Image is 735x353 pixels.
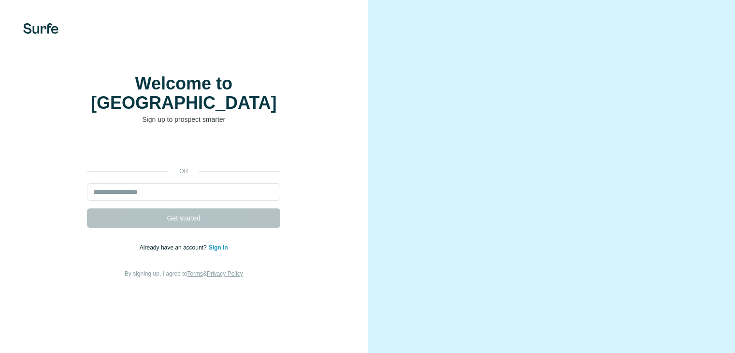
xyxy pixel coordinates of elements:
[125,270,243,277] span: By signing up, I agree to &
[23,23,58,34] img: Surfe's logo
[82,139,285,160] iframe: Sign in with Google Button
[87,115,280,124] p: Sign up to prospect smarter
[168,167,199,176] p: or
[209,244,228,251] a: Sign in
[187,270,203,277] a: Terms
[140,244,209,251] span: Already have an account?
[87,74,280,113] h1: Welcome to [GEOGRAPHIC_DATA]
[207,270,243,277] a: Privacy Policy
